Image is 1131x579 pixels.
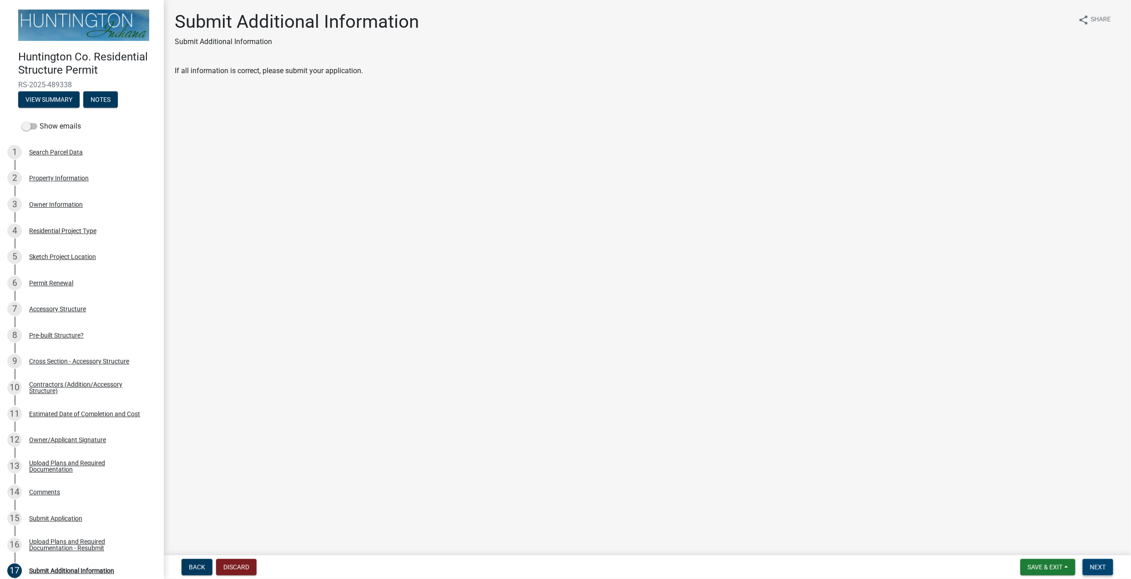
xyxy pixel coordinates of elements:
div: Owner Information [29,201,83,208]
label: Show emails [22,121,81,132]
div: Contractors (Addition/Accessory Structure) [29,381,149,394]
div: Upload Plans and Required Documentation [29,460,149,473]
div: 16 [7,538,22,552]
div: Submit Application [29,515,82,522]
div: Comments [29,489,60,495]
button: Discard [216,559,257,575]
div: Sketch Project Location [29,254,96,260]
div: 1 [7,145,22,160]
span: Next [1090,564,1106,571]
button: Back [182,559,212,575]
i: share [1078,15,1089,25]
div: Search Parcel Data [29,149,83,155]
div: 11 [7,407,22,421]
div: 15 [7,511,22,526]
div: Pre-built Structure? [29,332,84,339]
span: Share [1091,15,1111,25]
button: View Summary [18,91,80,108]
span: Back [189,564,205,571]
div: 13 [7,459,22,474]
h1: Submit Additional Information [175,11,419,33]
div: 3 [7,197,22,212]
wm-modal-confirm: Notes [83,96,118,104]
div: Estimated Date of Completion and Cost [29,411,140,417]
wm-modal-confirm: Summary [18,96,80,104]
div: 12 [7,433,22,447]
button: Next [1083,559,1113,575]
div: Residential Project Type [29,228,96,234]
div: 14 [7,485,22,499]
button: Save & Exit [1020,559,1075,575]
div: 5 [7,250,22,264]
div: 7 [7,302,22,316]
div: 8 [7,328,22,343]
div: Permit Renewal [29,280,73,286]
button: shareShare [1071,11,1118,29]
div: 10 [7,380,22,395]
div: 4 [7,224,22,238]
div: Submit Additional Information [29,568,114,574]
div: Property Information [29,175,89,181]
h4: Huntington Co. Residential Structure Permit [18,50,157,77]
div: Cross Section - Accessory Structure [29,358,129,364]
div: Upload Plans and Required Documentation - Resubmit [29,539,149,551]
span: Save & Exit [1028,564,1063,571]
span: RS-2025-489338 [18,80,146,89]
div: 9 [7,354,22,369]
p: Submit Additional Information [175,36,419,47]
div: If all information is correct, please submit your application. [175,65,1120,76]
div: Accessory Structure [29,306,86,312]
div: Owner/Applicant Signature [29,437,106,443]
div: 6 [7,276,22,290]
img: Huntington County, Indiana [18,10,149,41]
div: 2 [7,171,22,185]
button: Notes [83,91,118,108]
div: 17 [7,564,22,578]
